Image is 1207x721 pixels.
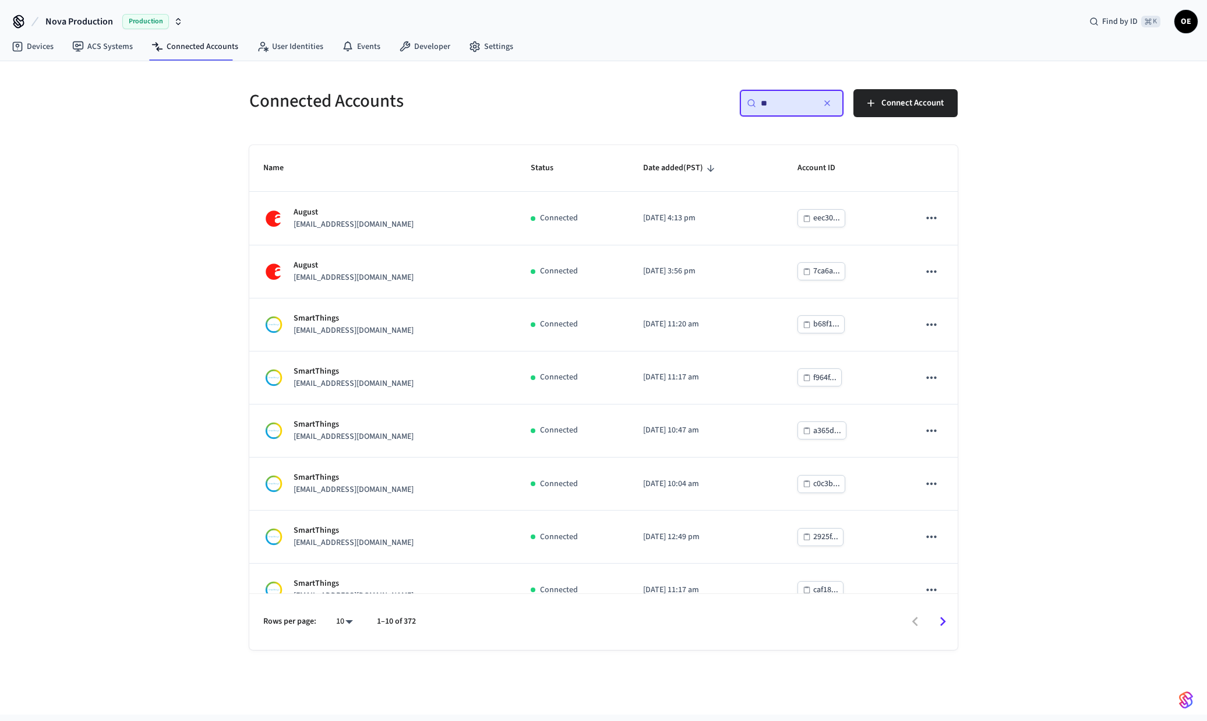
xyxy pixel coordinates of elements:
[294,259,414,272] p: August
[294,578,414,590] p: SmartThings
[294,206,414,219] p: August
[1080,11,1170,32] div: Find by ID⌘ K
[540,531,578,543] p: Connected
[63,36,142,57] a: ACS Systems
[540,265,578,277] p: Connected
[460,36,523,57] a: Settings
[294,312,414,325] p: SmartThings
[540,478,578,490] p: Connected
[333,36,390,57] a: Events
[294,365,414,378] p: SmartThings
[643,265,770,277] p: [DATE] 3:56 pm
[813,317,839,332] div: b68f1...
[643,318,770,330] p: [DATE] 11:20 am
[1141,16,1160,27] span: ⌘ K
[813,371,837,385] div: f964f...
[294,325,414,337] p: [EMAIL_ADDRESS][DOMAIN_NAME]
[294,418,414,431] p: SmartThings
[263,261,284,282] img: August Logo, Square
[142,36,248,57] a: Connected Accounts
[643,212,770,224] p: [DATE] 4:13 pm
[813,424,841,438] div: a365d...
[813,211,840,226] div: eec30...
[263,526,284,547] img: Smartthings Logo, Square
[853,89,958,117] button: Connect Account
[540,318,578,330] p: Connected
[813,583,838,597] div: caf18...
[797,421,846,439] button: a365d...
[390,36,460,57] a: Developer
[249,89,597,113] h5: Connected Accounts
[294,525,414,537] p: SmartThings
[294,219,414,231] p: [EMAIL_ADDRESS][DOMAIN_NAME]
[643,424,770,437] p: [DATE] 10:47 am
[263,159,299,177] span: Name
[263,367,284,388] img: Smartthings Logo, Square
[45,15,113,29] span: Nova Production
[643,371,770,384] p: [DATE] 11:17 am
[294,537,414,549] p: [EMAIL_ADDRESS][DOMAIN_NAME]
[813,264,840,279] div: 7ca6a...
[294,272,414,284] p: [EMAIL_ADDRESS][DOMAIN_NAME]
[643,584,770,596] p: [DATE] 11:17 am
[797,209,845,227] button: eec30...
[1102,16,1138,27] span: Find by ID
[1179,691,1193,709] img: SeamLogoGradient.69752ec5.svg
[797,315,845,333] button: b68f1...
[797,159,850,177] span: Account ID
[797,262,845,280] button: 7ca6a...
[643,531,770,543] p: [DATE] 12:49 pm
[531,159,569,177] span: Status
[540,371,578,384] p: Connected
[294,484,414,496] p: [EMAIL_ADDRESS][DOMAIN_NAME]
[248,36,333,57] a: User Identities
[1174,10,1198,33] button: OE
[797,581,844,599] button: caf18...
[540,584,578,596] p: Connected
[294,590,414,602] p: [EMAIL_ADDRESS][DOMAIN_NAME]
[294,472,414,484] p: SmartThings
[797,368,842,386] button: f964f...
[1176,11,1197,32] span: OE
[2,36,63,57] a: Devices
[263,473,284,494] img: Smartthings Logo, Square
[263,208,284,229] img: August Logo, Square
[122,14,169,29] span: Production
[540,424,578,437] p: Connected
[643,159,718,177] span: Date added(PST)
[294,431,414,443] p: [EMAIL_ADDRESS][DOMAIN_NAME]
[813,477,840,491] div: c0c3b...
[813,530,838,544] div: 2925f...
[263,616,316,628] p: Rows per page:
[797,528,844,546] button: 2925f...
[540,212,578,224] p: Connected
[929,608,957,635] button: Go to next page
[797,475,845,493] button: c0c3b...
[263,314,284,335] img: Smartthings Logo, Square
[263,420,284,441] img: Smartthings Logo, Square
[263,579,284,600] img: Smartthings Logo, Square
[330,613,358,630] div: 10
[294,378,414,390] p: [EMAIL_ADDRESS][DOMAIN_NAME]
[377,616,416,628] p: 1–10 of 372
[881,96,944,111] span: Connect Account
[643,478,770,490] p: [DATE] 10:04 am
